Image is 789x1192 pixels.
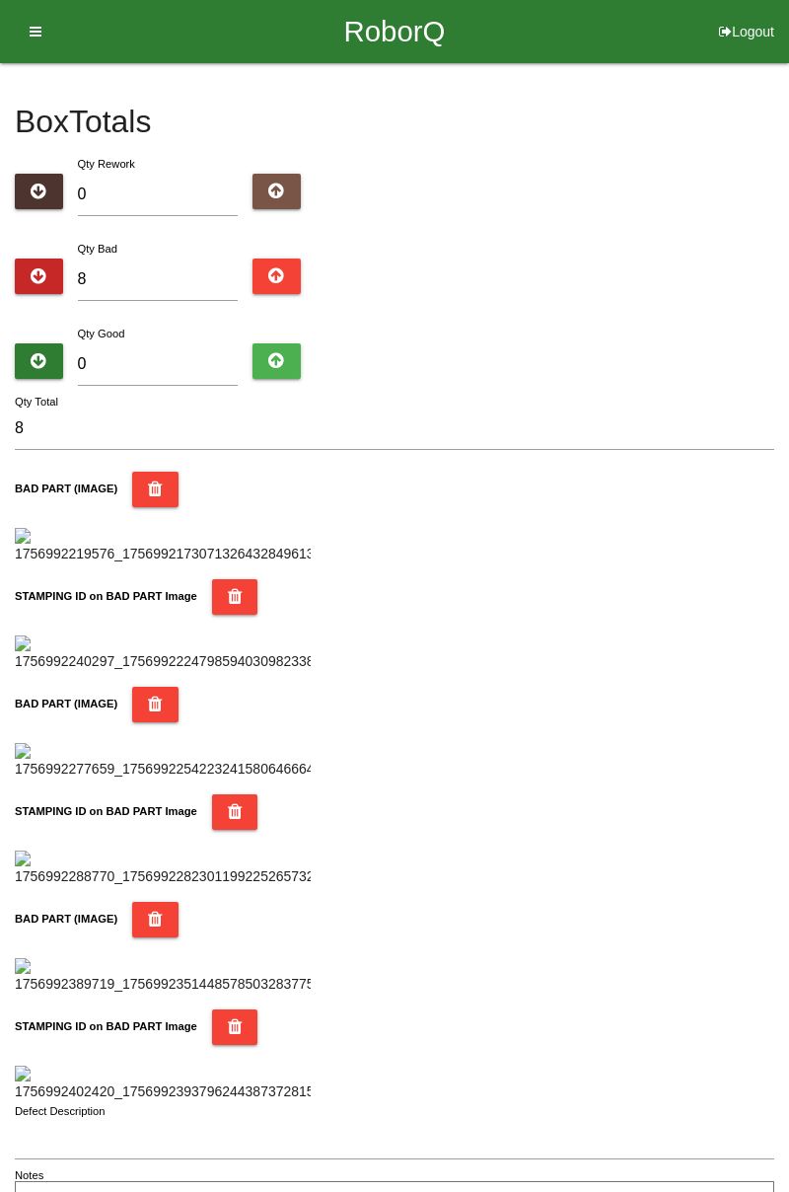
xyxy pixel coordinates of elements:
[15,698,117,709] b: BAD PART (IMAGE)
[132,472,179,507] button: BAD PART (IMAGE)
[132,902,179,937] button: BAD PART (IMAGE)
[15,483,117,494] b: BAD PART (IMAGE)
[15,105,774,139] h4: Box Totals
[15,851,311,887] img: 1756992288770_17569922823011992252657324667999.jpg
[78,243,117,255] label: Qty Bad
[15,1167,43,1184] label: Notes
[15,1020,197,1032] b: STAMPING ID on BAD PART Image
[78,158,135,170] label: Qty Rework
[15,1103,106,1120] label: Defect Description
[15,528,311,564] img: 1756992219576_17569921730713264328496133620060.jpg
[132,687,179,722] button: BAD PART (IMAGE)
[78,328,125,339] label: Qty Good
[15,635,311,672] img: 1756992240297_1756992224798594030982338958477.jpg
[212,1009,258,1045] button: STAMPING ID on BAD PART Image
[212,794,258,830] button: STAMPING ID on BAD PART Image
[15,805,197,817] b: STAMPING ID on BAD PART Image
[15,1066,311,1102] img: 1756992402420_17569923937962443873728155334891.jpg
[15,590,197,602] b: STAMPING ID on BAD PART Image
[15,958,311,995] img: 1756992389719_17569923514485785032837757002853.jpg
[212,579,258,615] button: STAMPING ID on BAD PART Image
[15,394,58,410] label: Qty Total
[15,743,311,780] img: 1756992277659_17569922542232415806466644057864.jpg
[15,913,117,925] b: BAD PART (IMAGE)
